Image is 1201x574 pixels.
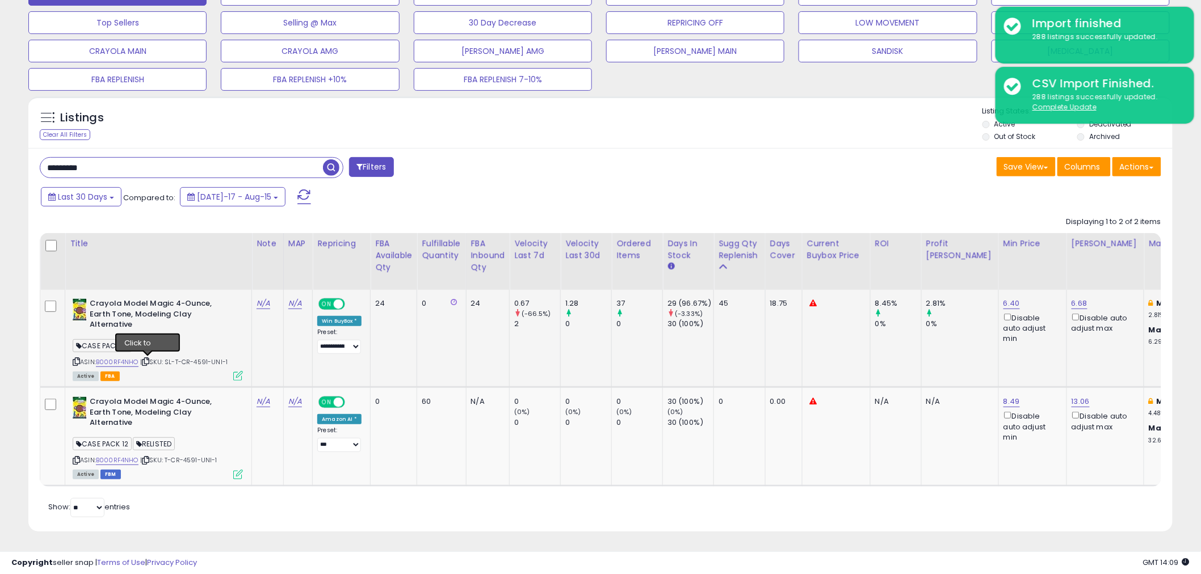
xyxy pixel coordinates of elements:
button: SANDISK [799,40,977,62]
div: Min Price [1003,238,1062,250]
small: (0%) [616,407,632,416]
div: Disable auto adjust max [1072,410,1135,432]
div: 2 [514,319,560,329]
div: ASIN: [73,298,243,379]
button: Top Sellers [28,11,207,34]
button: CRAYOLA AMG [221,40,399,62]
b: Crayola Model Magic 4-Ounce, Earth Tone, Modeling Clay Alternative [90,396,228,431]
span: ON [320,299,334,309]
div: 0.67 [514,298,560,309]
a: N/A [257,396,270,407]
button: [DATE]-17 - Aug-15 [180,187,285,206]
a: N/A [288,396,302,407]
b: Min: [1156,298,1173,309]
div: 45 [719,298,757,309]
a: N/A [257,298,270,309]
button: [PERSON_NAME] AMG [414,40,592,62]
button: FBA REPLENISH +10% [221,68,399,91]
small: (0%) [667,407,683,416]
div: Repricing [317,238,366,250]
a: B000RF4NHO [96,357,138,367]
div: 8.45% [875,298,921,309]
div: 18.75 [770,298,793,309]
div: Ordered Items [616,238,658,261]
a: Terms of Use [97,557,145,568]
div: Clear All Filters [40,129,90,140]
div: 0 [719,396,757,407]
div: 288 listings successfully updated. [1024,32,1186,43]
span: CASE PACK 12 [73,437,132,450]
div: Disable auto adjust min [1003,311,1058,344]
span: OFF [343,398,362,407]
button: FBA REPLENISH [28,68,207,91]
label: Active [994,119,1015,129]
div: 60 [422,396,457,407]
div: Import finished [1024,15,1186,32]
div: 0 [616,396,662,407]
button: REPRICING OFF [606,11,784,34]
small: (-3.33%) [675,309,703,318]
div: 0 [565,319,611,329]
div: Title [70,238,247,250]
label: Out of Stock [994,132,1036,141]
div: Amazon AI * [317,414,362,424]
span: FBM [100,470,121,479]
div: Note [257,238,279,250]
div: 0 [422,298,457,309]
div: 0 [616,319,662,329]
span: ON [320,398,334,407]
th: Please note that this number is a calculation based on your required days of coverage and your ve... [714,233,766,290]
b: Max: [1149,423,1169,433]
div: ROI [875,238,917,250]
span: Columns [1065,161,1101,172]
label: Deactivated [1089,119,1132,129]
small: (0%) [565,407,581,416]
div: Win BuyBox * [317,316,362,326]
u: Complete Update [1032,102,1097,112]
button: LOW MOVEMENT [799,11,977,34]
span: | SKU: T-CR-4591-UNI-1 [140,455,217,465]
div: Days Cover [770,238,797,261]
div: 0 [375,396,408,407]
div: 0% [926,319,998,329]
div: 2.81% [926,298,998,309]
span: 2025-09-15 14:09 GMT [1143,557,1190,568]
button: Actions [1112,157,1161,176]
div: N/A [875,396,913,407]
div: FBA Available Qty [375,238,412,273]
div: 30 (100%) [667,319,713,329]
a: 8.49 [1003,396,1020,407]
button: CRAYOLA MAIN [28,40,207,62]
div: seller snap | | [11,558,197,568]
div: Days In Stock [667,238,709,261]
span: All listings currently available for purchase on Amazon [73,372,99,381]
div: 0 [514,396,560,407]
div: 0 [565,396,611,407]
button: Last 30 Days [41,187,121,206]
div: Disable auto adjust max [1072,311,1135,334]
div: FBA inbound Qty [471,238,505,273]
span: [DATE]-17 - Aug-15 [197,191,271,202]
div: 24 [471,298,501,309]
span: OFF [343,299,362,309]
div: Profit [PERSON_NAME] [926,238,994,261]
div: Disable auto adjust min [1003,410,1058,442]
span: | SKU: SL-T-CR-4591-UNI-1 [140,357,228,366]
button: FBA REPLENISH 7-10% [414,68,592,91]
b: Max: [1149,324,1169,335]
div: Velocity Last 30d [565,238,607,261]
small: (-66.5%) [522,309,551,318]
button: 30 Day Decrease [414,11,592,34]
button: Columns [1057,157,1111,176]
button: Filters [349,157,393,177]
span: Last 30 Days [58,191,107,202]
a: N/A [288,298,302,309]
a: 13.06 [1072,396,1090,407]
div: [PERSON_NAME] [1072,238,1139,250]
div: Preset: [317,427,362,452]
div: 0.00 [770,396,793,407]
div: 29 (96.67%) [667,298,713,309]
div: MAP [288,238,308,250]
div: Current Buybox Price [807,238,866,261]
strong: Copyright [11,557,53,568]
